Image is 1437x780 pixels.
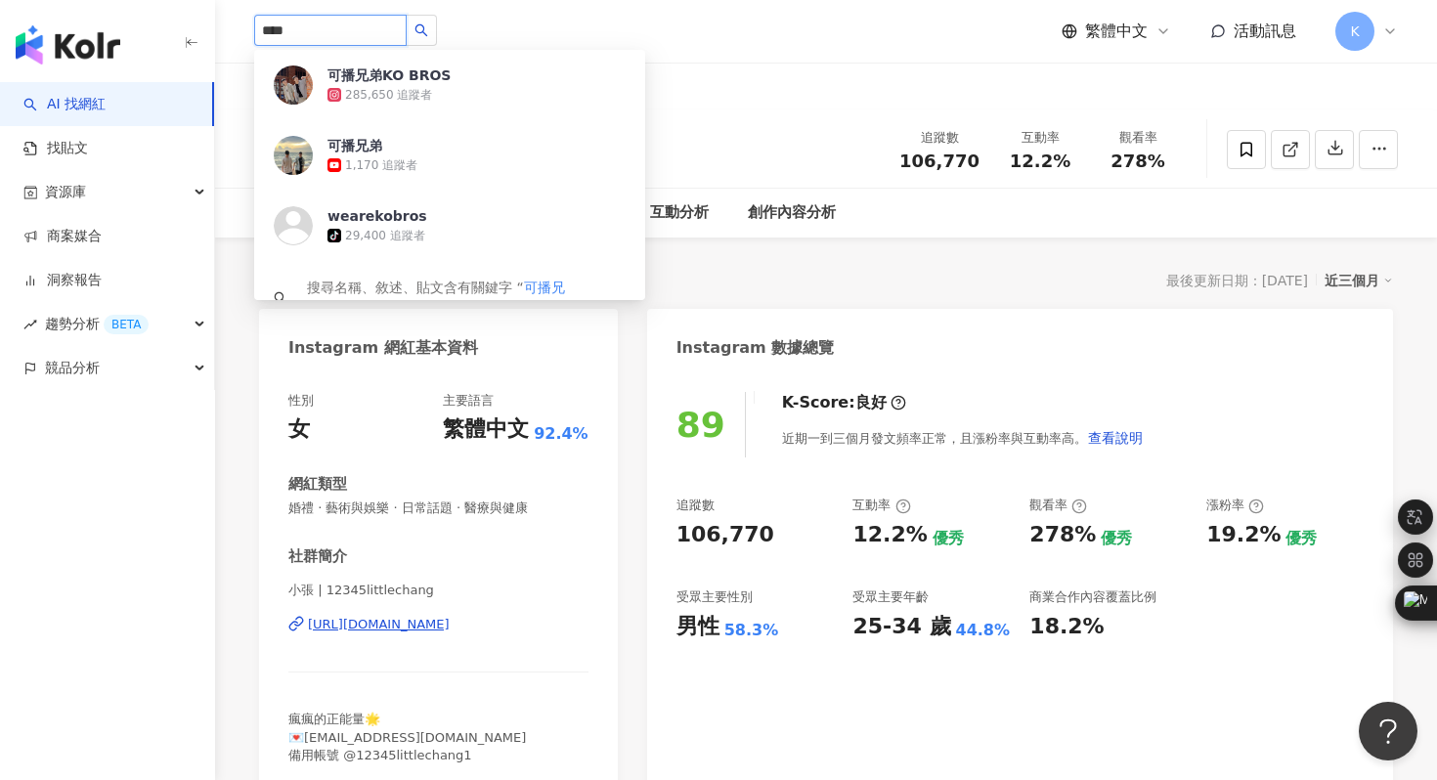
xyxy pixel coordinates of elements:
div: 可播兄弟KO BROS [327,65,451,85]
div: [URL][DOMAIN_NAME] [308,616,450,633]
span: 12.2% [1010,152,1070,171]
span: 婚禮 · 藝術與娛樂 · 日常話題 · 醫療與健康 [288,499,588,517]
div: wearekobros [327,206,427,226]
a: 商案媒合 [23,227,102,246]
div: 良好 [855,392,887,413]
span: 瘋瘋的正能量🌟 💌[EMAIL_ADDRESS][DOMAIN_NAME] 備用帳號 @12345littlechang1 [288,712,526,761]
a: searchAI 找網紅 [23,95,106,114]
div: 主要語言 [443,392,494,410]
a: [URL][DOMAIN_NAME] [288,616,588,633]
span: 繁體中文 [1085,21,1148,42]
div: 29,400 追蹤者 [345,228,425,244]
button: 查看說明 [1087,418,1144,457]
div: 優秀 [933,528,964,549]
div: 106,770 [676,520,774,550]
div: 近期一到三個月發文頻率正常，且漲粉率與互動率高。 [782,418,1144,457]
div: 近三個月 [1325,268,1393,293]
div: 繁體中文 [443,414,529,445]
div: 追蹤數 [899,128,980,148]
div: 優秀 [1101,528,1132,549]
div: 觀看率 [1101,128,1175,148]
div: 商業合作內容覆蓋比例 [1029,588,1156,606]
span: search [414,23,428,37]
div: 互動率 [1003,128,1077,148]
div: K-Score : [782,392,906,413]
span: 106,770 [899,151,980,171]
a: 洞察報告 [23,271,102,290]
div: 285,650 追蹤者 [345,87,432,104]
div: 互動率 [852,497,910,514]
a: 找貼文 [23,139,88,158]
span: 92.4% [534,423,588,445]
span: 競品分析 [45,346,100,390]
span: 資源庫 [45,170,86,214]
div: 搜尋名稱、敘述、貼文含有關鍵字 “ ” 的網紅 [307,277,626,320]
span: K [1350,21,1359,42]
div: 互動分析 [650,201,709,225]
div: 18.2% [1029,612,1104,642]
div: 受眾主要年齡 [852,588,929,606]
div: 女 [288,414,310,445]
div: 性別 [288,392,314,410]
div: 漲粉率 [1206,497,1264,514]
span: 小張 | 12345littlechang [288,582,588,599]
div: 觀看率 [1029,497,1087,514]
div: 可播兄弟 [327,136,382,155]
div: 社群簡介 [288,546,347,567]
span: rise [23,318,37,331]
div: 278% [1029,520,1096,550]
div: 追蹤數 [676,497,715,514]
div: 12.2% [852,520,927,550]
div: 58.3% [724,620,779,641]
iframe: Help Scout Beacon - Open [1359,702,1417,760]
span: search [274,291,287,305]
span: 查看說明 [1088,430,1143,446]
div: 受眾主要性別 [676,588,753,606]
div: 1,170 追蹤者 [345,157,417,174]
div: 89 [676,405,725,445]
div: Instagram 網紅基本資料 [288,337,478,359]
span: 278% [1110,152,1165,171]
img: KOL Avatar [274,65,313,105]
div: BETA [104,315,149,334]
img: KOL Avatar [274,136,313,175]
img: KOL Avatar [274,206,313,245]
span: 活動訊息 [1234,22,1296,40]
img: logo [16,25,120,65]
div: 優秀 [1285,528,1317,549]
div: 網紅類型 [288,474,347,495]
div: 44.8% [956,620,1011,641]
div: Instagram 數據總覽 [676,337,835,359]
div: 25-34 歲 [852,612,950,642]
div: 最後更新日期：[DATE] [1166,273,1308,288]
div: 男性 [676,612,719,642]
div: 19.2% [1206,520,1281,550]
div: 創作內容分析 [748,201,836,225]
span: 趨勢分析 [45,302,149,346]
